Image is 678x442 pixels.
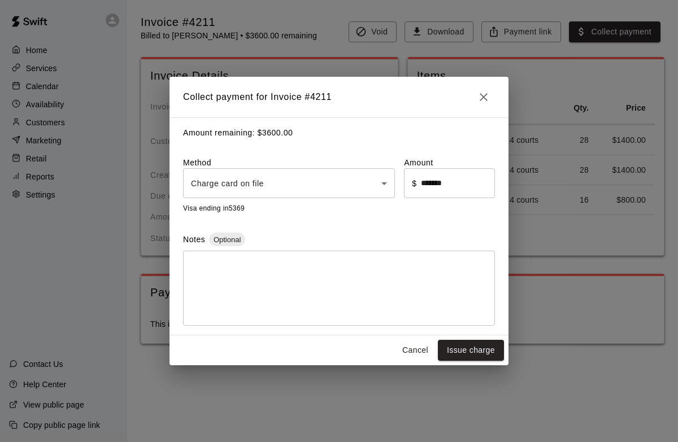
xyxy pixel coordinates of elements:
label: Notes [183,235,205,244]
p: $ [412,178,416,189]
label: Method [183,157,395,168]
div: Charge card on file [183,168,395,198]
button: Close [472,86,495,108]
span: Optional [209,235,245,244]
label: Amount [404,157,495,168]
h2: Collect payment for Invoice # 4211 [169,77,508,117]
span: Visa ending in 5369 [183,204,245,212]
button: Issue charge [438,340,504,361]
p: Amount remaining: $ 3600.00 [183,127,495,139]
button: Cancel [397,340,433,361]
